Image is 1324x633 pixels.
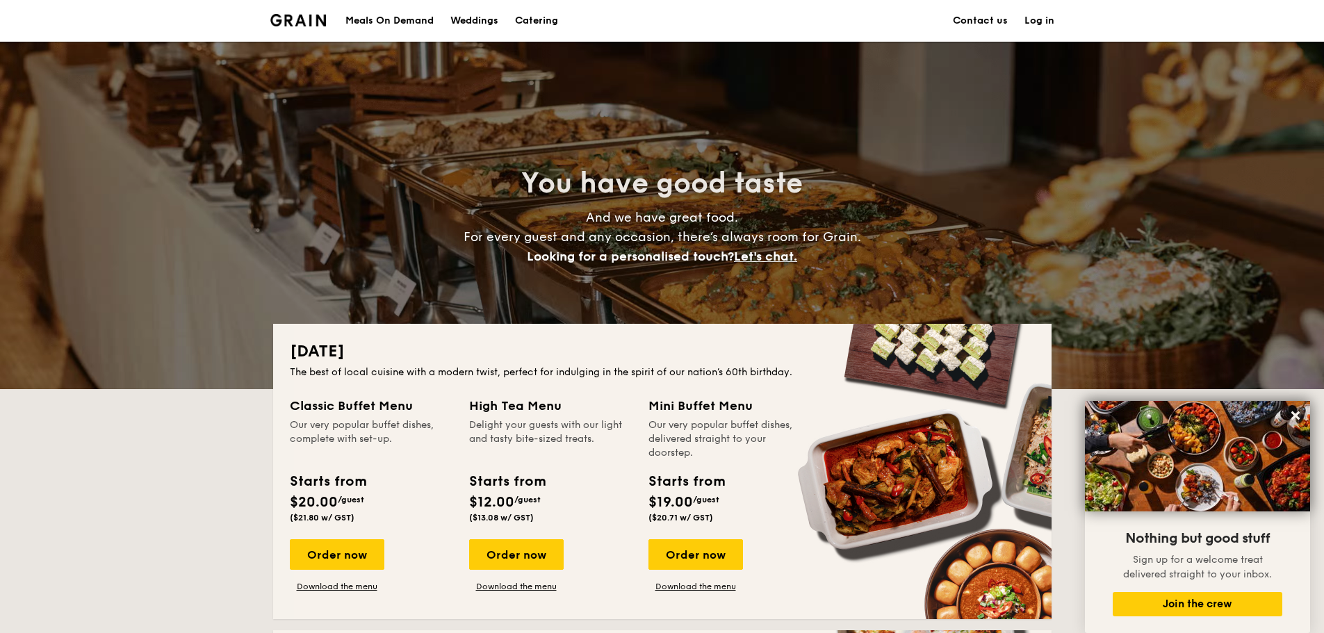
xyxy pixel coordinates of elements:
[469,539,564,570] div: Order now
[290,494,338,511] span: $20.00
[514,495,541,504] span: /guest
[290,396,452,416] div: Classic Buffet Menu
[338,495,364,504] span: /guest
[290,340,1035,363] h2: [DATE]
[648,539,743,570] div: Order now
[290,539,384,570] div: Order now
[648,494,693,511] span: $19.00
[1284,404,1307,427] button: Close
[469,581,564,592] a: Download the menu
[469,513,534,523] span: ($13.08 w/ GST)
[648,513,713,523] span: ($20.71 w/ GST)
[469,418,632,460] div: Delight your guests with our light and tasty bite-sized treats.
[648,581,743,592] a: Download the menu
[290,418,452,460] div: Our very popular buffet dishes, complete with set-up.
[648,418,811,460] div: Our very popular buffet dishes, delivered straight to your doorstep.
[648,471,724,492] div: Starts from
[521,167,803,200] span: You have good taste
[290,471,366,492] div: Starts from
[464,210,861,264] span: And we have great food. For every guest and any occasion, there’s always room for Grain.
[290,581,384,592] a: Download the menu
[469,396,632,416] div: High Tea Menu
[1113,592,1282,616] button: Join the crew
[469,494,514,511] span: $12.00
[648,396,811,416] div: Mini Buffet Menu
[527,249,734,264] span: Looking for a personalised touch?
[693,495,719,504] span: /guest
[734,249,797,264] span: Let's chat.
[290,365,1035,379] div: The best of local cuisine with a modern twist, perfect for indulging in the spirit of our nation’...
[1085,401,1310,511] img: DSC07876-Edit02-Large.jpeg
[290,513,354,523] span: ($21.80 w/ GST)
[270,14,327,26] a: Logotype
[270,14,327,26] img: Grain
[469,471,545,492] div: Starts from
[1123,554,1272,580] span: Sign up for a welcome treat delivered straight to your inbox.
[1125,530,1270,547] span: Nothing but good stuff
